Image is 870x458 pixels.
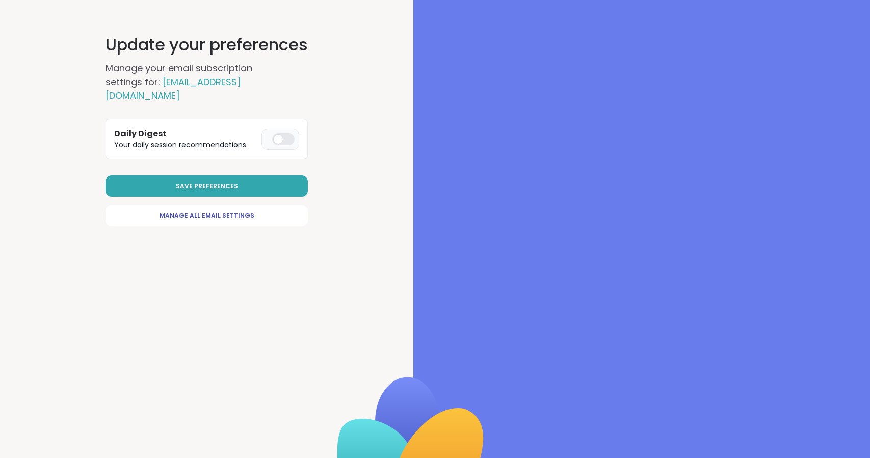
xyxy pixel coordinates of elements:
button: Save Preferences [106,175,308,197]
h1: Update your preferences [106,33,308,57]
span: Manage All Email Settings [160,211,254,220]
p: Your daily session recommendations [114,140,257,150]
a: Manage All Email Settings [106,205,308,226]
h3: Daily Digest [114,128,257,140]
span: Save Preferences [176,182,238,191]
h2: Manage your email subscription settings for: [106,61,289,103]
span: [EMAIL_ADDRESS][DOMAIN_NAME] [106,75,241,102]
